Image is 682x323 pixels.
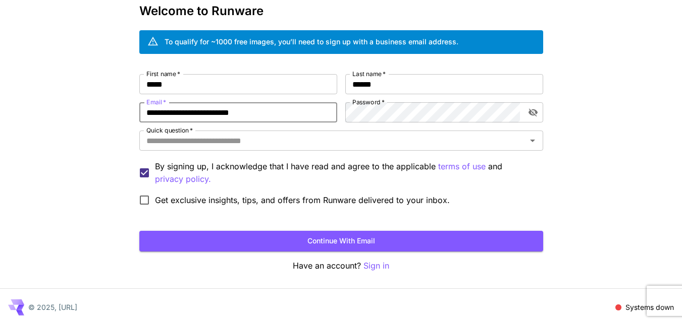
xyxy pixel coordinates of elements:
label: Password [352,98,385,106]
div: To qualify for ~1000 free images, you’ll need to sign up with a business email address. [165,36,458,47]
p: By signing up, I acknowledge that I have read and agree to the applicable and [155,160,535,185]
button: Sign in [363,260,389,272]
p: © 2025, [URL] [28,302,77,312]
label: Quick question [146,126,193,135]
h3: Welcome to Runware [139,4,543,18]
p: terms of use [438,160,486,173]
button: By signing up, I acknowledge that I have read and agree to the applicable and privacy policy. [438,160,486,173]
button: toggle password visibility [524,103,542,121]
p: privacy policy. [155,173,211,185]
label: Last name [352,70,386,78]
label: Email [146,98,166,106]
span: Get exclusive insights, tips, and offers from Runware delivered to your inbox. [155,194,450,206]
button: By signing up, I acknowledge that I have read and agree to the applicable terms of use and [155,173,211,185]
label: First name [146,70,180,78]
p: Have an account? [139,260,543,272]
p: Systems down [625,302,674,312]
button: Continue with email [139,231,543,251]
button: Open [526,134,540,148]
